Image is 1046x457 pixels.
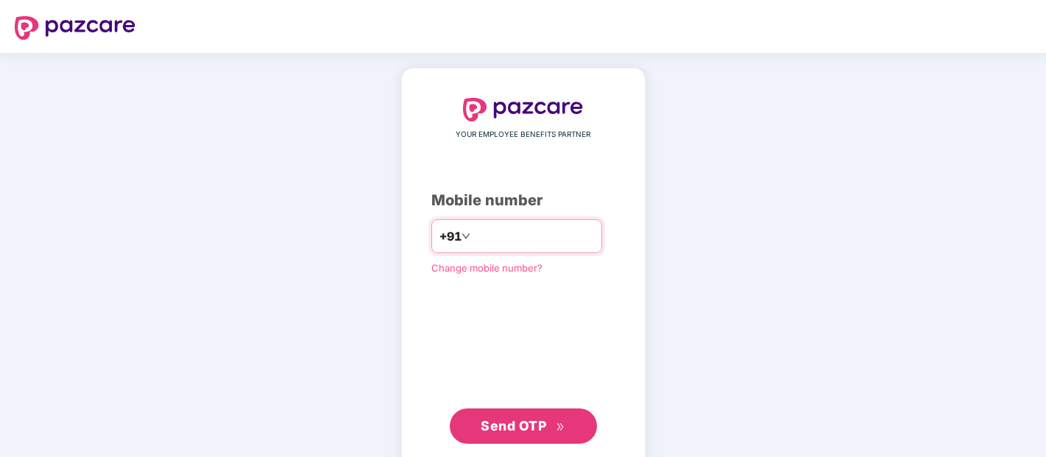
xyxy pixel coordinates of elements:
[431,189,615,212] div: Mobile number
[462,232,470,241] span: down
[15,16,135,40] img: logo
[481,418,546,433] span: Send OTP
[450,408,597,444] button: Send OTPdouble-right
[456,129,590,141] span: YOUR EMPLOYEE BENEFITS PARTNER
[463,98,584,121] img: logo
[431,262,543,274] a: Change mobile number?
[439,227,462,246] span: +91
[556,422,565,432] span: double-right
